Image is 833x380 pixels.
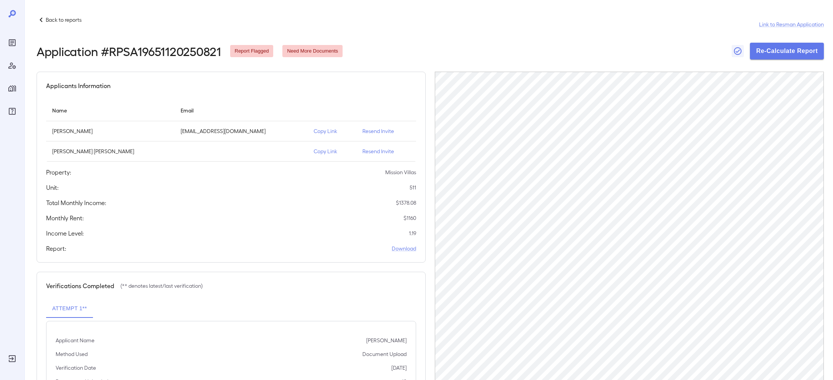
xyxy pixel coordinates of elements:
span: Report Flagged [230,48,274,55]
h5: Unit: [46,183,59,192]
p: [PERSON_NAME] [366,337,407,344]
div: Reports [6,37,18,49]
button: Attempt 1** [46,300,93,318]
p: [DATE] [391,364,407,372]
button: Close Report [732,45,744,57]
p: $ 1378.08 [396,199,416,207]
div: Manage Properties [6,82,18,95]
p: Mission Villas [385,168,416,176]
th: Name [46,99,175,121]
h5: Monthly Rent: [46,213,84,223]
p: $ 1160 [404,214,416,222]
p: Copy Link [314,127,350,135]
p: Document Upload [362,350,407,358]
p: [PERSON_NAME] [52,127,168,135]
h5: Income Level: [46,229,84,238]
h5: Verifications Completed [46,281,114,290]
table: simple table [46,99,416,162]
h5: Total Monthly Income: [46,198,106,207]
p: [EMAIL_ADDRESS][DOMAIN_NAME] [181,127,301,135]
button: Re-Calculate Report [750,43,824,59]
h5: Applicants Information [46,81,111,90]
p: Resend Invite [362,148,410,155]
a: Link to Resman Application [759,21,824,28]
div: Log Out [6,353,18,365]
div: FAQ [6,105,18,117]
span: Need More Documents [282,48,343,55]
h5: Report: [46,244,66,253]
h5: Property: [46,168,71,177]
th: Email [175,99,307,121]
p: 1.19 [409,229,416,237]
div: Manage Users [6,59,18,72]
p: (** denotes latest/last verification) [120,282,203,290]
a: Download [392,245,416,252]
p: Verification Date [56,364,96,372]
p: Copy Link [314,148,350,155]
p: Method Used [56,350,88,358]
p: Back to reports [46,16,82,24]
p: Resend Invite [362,127,410,135]
p: [PERSON_NAME] [PERSON_NAME] [52,148,168,155]
p: Applicant Name [56,337,95,344]
h2: Application # RPSA19651120250821 [37,44,221,58]
p: 511 [410,184,416,191]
